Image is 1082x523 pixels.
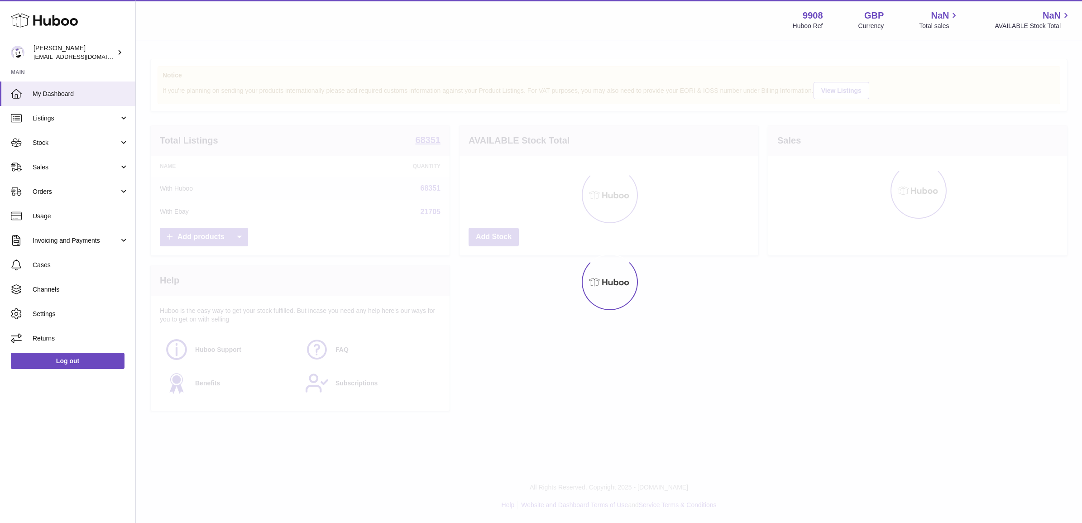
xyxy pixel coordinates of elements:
[33,285,129,294] span: Channels
[11,353,124,369] a: Log out
[34,44,115,61] div: [PERSON_NAME]
[33,90,129,98] span: My Dashboard
[33,212,129,221] span: Usage
[995,10,1071,30] a: NaN AVAILABLE Stock Total
[33,334,129,343] span: Returns
[33,261,129,269] span: Cases
[33,139,119,147] span: Stock
[33,236,119,245] span: Invoicing and Payments
[33,187,119,196] span: Orders
[33,310,129,318] span: Settings
[34,53,133,60] span: [EMAIL_ADDRESS][DOMAIN_NAME]
[33,114,119,123] span: Listings
[11,46,24,59] img: tbcollectables@hotmail.co.uk
[1043,10,1061,22] span: NaN
[919,22,959,30] span: Total sales
[919,10,959,30] a: NaN Total sales
[864,10,884,22] strong: GBP
[858,22,884,30] div: Currency
[931,10,949,22] span: NaN
[33,163,119,172] span: Sales
[803,10,823,22] strong: 9908
[793,22,823,30] div: Huboo Ref
[995,22,1071,30] span: AVAILABLE Stock Total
